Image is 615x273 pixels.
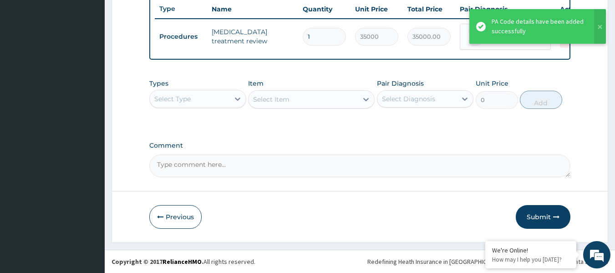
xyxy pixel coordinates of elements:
td: Procedures [155,28,207,45]
button: Add [520,91,562,109]
p: How may I help you today? [492,256,569,263]
div: Chat with us now [47,51,153,63]
label: Types [149,80,168,88]
footer: All rights reserved. [105,250,615,273]
div: Select Type [154,94,191,103]
label: Item [248,79,264,88]
button: Submit [516,205,570,229]
div: Redefining Heath Insurance in [GEOGRAPHIC_DATA] using Telemedicine and Data Science! [367,257,608,266]
span: [MEDICAL_DATA] [468,27,511,36]
div: Minimize live chat window [149,5,171,26]
button: Previous [149,205,202,229]
img: d_794563401_company_1708531726252_794563401 [17,46,37,68]
label: Pair Diagnosis [377,79,424,88]
div: We're Online! [492,246,569,254]
label: Unit Price [476,79,508,88]
textarea: Type your message and hit 'Enter' [5,179,173,211]
span: + 1 [468,37,481,46]
strong: Copyright © 2017 . [112,258,203,266]
div: PA Code details have been added successfully [492,17,585,36]
div: Select Diagnosis [382,94,435,103]
span: We're online! [53,80,126,172]
a: RelianceHMO [163,258,202,266]
th: Type [155,0,207,17]
label: Comment [149,142,571,149]
td: [MEDICAL_DATA] treatment review [207,23,298,50]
